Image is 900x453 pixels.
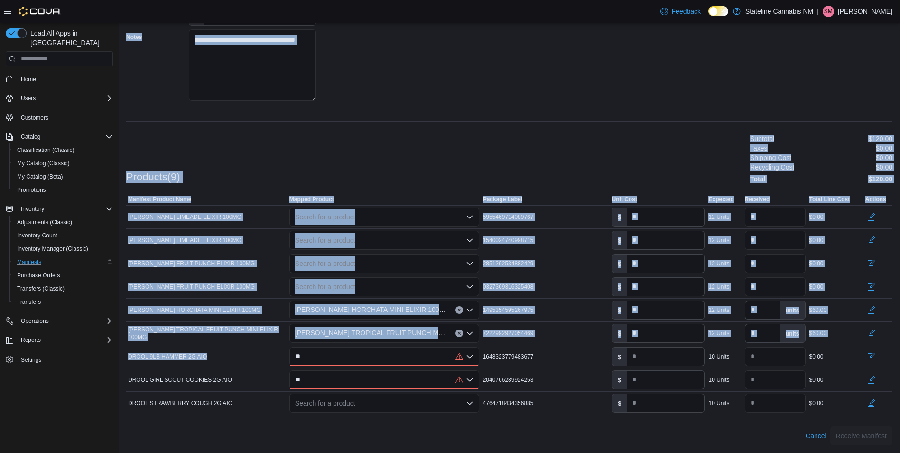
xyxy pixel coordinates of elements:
[708,376,729,384] div: 10 Units
[809,399,824,407] div: $0.00
[809,213,824,221] div: $0.00
[809,196,850,203] span: Total Line Cost
[17,112,113,123] span: Customers
[289,196,334,203] span: Mapped Product
[13,296,113,308] span: Transfers
[483,260,534,267] span: 2851292534882429
[13,217,113,228] span: Adjustments (Classic)
[824,6,833,17] span: SM
[868,175,892,183] h4: $120.00
[21,94,36,102] span: Users
[466,399,473,407] button: Open list of options
[672,7,701,16] span: Feedback
[483,306,534,314] span: 1495354595267975
[2,111,117,124] button: Customers
[128,376,232,384] span: DROOL GIRL SCOUT COOKIES 2G AIO
[17,203,113,215] span: Inventory
[466,236,473,244] button: Open list of options
[17,112,52,123] a: Customers
[9,143,117,157] button: Classification (Classic)
[466,376,473,384] button: Open list of options
[809,236,824,244] div: $0.00
[780,324,805,342] label: units
[13,230,61,241] a: Inventory Count
[17,245,88,253] span: Inventory Manager (Classic)
[612,348,627,366] label: $
[128,236,241,244] span: [PERSON_NAME] LIMEADE ELIXIR 100MG
[17,131,113,142] span: Catalog
[17,272,60,279] span: Purchase Orders
[128,283,255,291] span: [PERSON_NAME] FRUIT PUNCH ELIXIR 100MG
[830,426,892,445] button: Receive Manifest
[128,213,241,221] span: [PERSON_NAME] LIMEADE ELIXIR 100MG
[2,92,117,105] button: Users
[13,296,45,308] a: Transfers
[9,216,117,229] button: Adjustments (Classic)
[483,399,534,407] span: 4764718434356885
[466,260,473,267] button: Open list of options
[21,205,44,213] span: Inventory
[13,243,113,255] span: Inventory Manager (Classic)
[466,353,473,360] button: Open list of options
[128,326,286,341] span: [PERSON_NAME] TROPICAL FRUIT PUNCH MINI ELIXIR 100MG
[128,399,232,407] span: DROOL STRAWBERRY COUGH 2G AIO
[2,314,117,328] button: Operations
[13,217,76,228] a: Adjustments (Classic)
[9,295,117,309] button: Transfers
[128,353,207,360] span: DROOL 9LB HAMMER 2G AIO
[21,317,49,325] span: Operations
[868,135,892,142] p: $120.00
[17,173,63,180] span: My Catalog (Beta)
[750,175,765,183] h4: Total
[21,114,48,122] span: Customers
[21,336,41,344] span: Reports
[17,93,113,104] span: Users
[2,72,117,86] button: Home
[708,306,729,314] div: 12 Units
[9,229,117,242] button: Inventory Count
[13,144,78,156] a: Classification (Classic)
[2,352,117,366] button: Settings
[708,283,729,291] div: 12 Units
[295,327,446,339] span: [PERSON_NAME] TROPICAL FRUIT PUNCH MINI ELIXIR 100MG - Mixed
[708,236,729,244] div: 12 Units
[876,154,892,161] p: $0.00
[809,353,824,360] div: $0.00
[865,196,886,203] span: Actions
[876,163,892,171] p: $0.00
[27,28,113,47] span: Load All Apps in [GEOGRAPHIC_DATA]
[780,301,805,319] label: units
[17,160,70,167] span: My Catalog (Classic)
[13,184,113,196] span: Promotions
[9,282,117,295] button: Transfers (Classic)
[466,213,473,221] button: Open list of options
[455,306,463,314] button: Clear input
[612,196,637,203] span: Unit Cost
[836,431,887,441] span: Receive Manifest
[876,144,892,152] p: $0.00
[126,171,180,183] h3: Products(9)
[9,157,117,170] button: My Catalog (Classic)
[17,354,45,366] a: Settings
[750,154,791,161] h6: Shipping Cost
[126,33,142,41] label: Notes
[17,186,46,194] span: Promotions
[9,183,117,197] button: Promotions
[13,158,74,169] a: My Catalog (Classic)
[745,6,813,17] p: Stateline Cannabis NM
[2,202,117,216] button: Inventory
[17,258,41,266] span: Manifests
[13,283,113,294] span: Transfers (Classic)
[13,270,113,281] span: Purchase Orders
[128,260,255,267] span: [PERSON_NAME] FRUIT PUNCH ELIXIR 100MG
[612,208,627,226] label: $
[9,242,117,255] button: Inventory Manager (Classic)
[657,2,705,21] a: Feedback
[809,376,824,384] div: $0.00
[128,196,191,203] span: Manifest Product Name
[13,184,50,196] a: Promotions
[809,283,824,291] div: $0.00
[809,306,827,314] div: $60.00
[466,306,473,314] button: Open list of options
